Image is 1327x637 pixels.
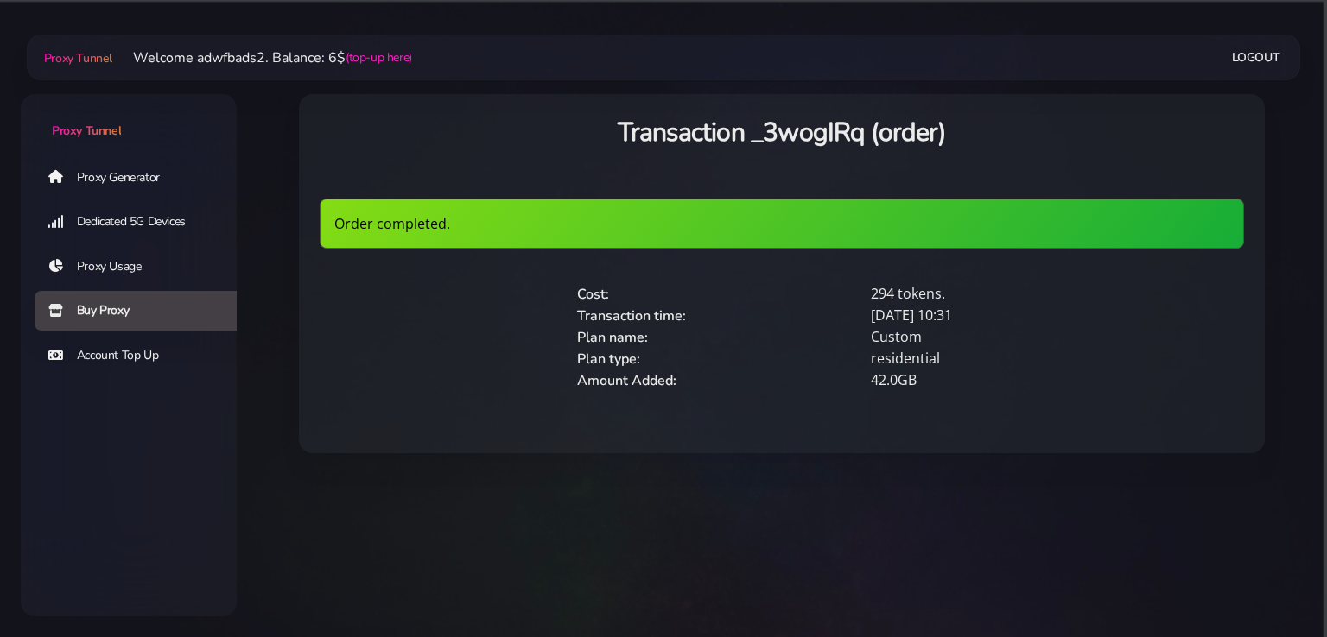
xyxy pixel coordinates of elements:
a: Proxy Generator [35,157,251,197]
li: Welcome adwfbads2. Balance: 6$ [112,47,412,68]
div: 294 tokens. [860,283,1155,305]
div: [DATE] 10:31 [860,305,1155,326]
span: Amount Added: [577,371,676,390]
div: residential [860,348,1155,369]
span: Cost: [577,285,609,304]
span: Plan name: [577,328,648,347]
div: Order completed. [320,199,1244,249]
span: Transaction time: [577,306,686,325]
a: Buy Proxy [35,291,251,331]
a: Account Top Up [35,336,251,375]
iframe: Webchat Widget [1228,538,1305,615]
a: (top-up here) [346,48,412,66]
h3: Transaction _3wogIRq (order) [320,115,1244,150]
div: 42.0GB [860,369,1155,391]
a: Dedicated 5G Devices [35,202,251,242]
span: Plan type: [577,350,640,369]
a: Proxy Usage [35,247,251,287]
span: Proxy Tunnel [52,123,121,139]
span: Proxy Tunnel [44,50,112,66]
a: Proxy Tunnel [21,94,237,140]
div: Custom [860,326,1155,348]
a: Proxy Tunnel [41,44,112,72]
a: Logout [1232,41,1280,73]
